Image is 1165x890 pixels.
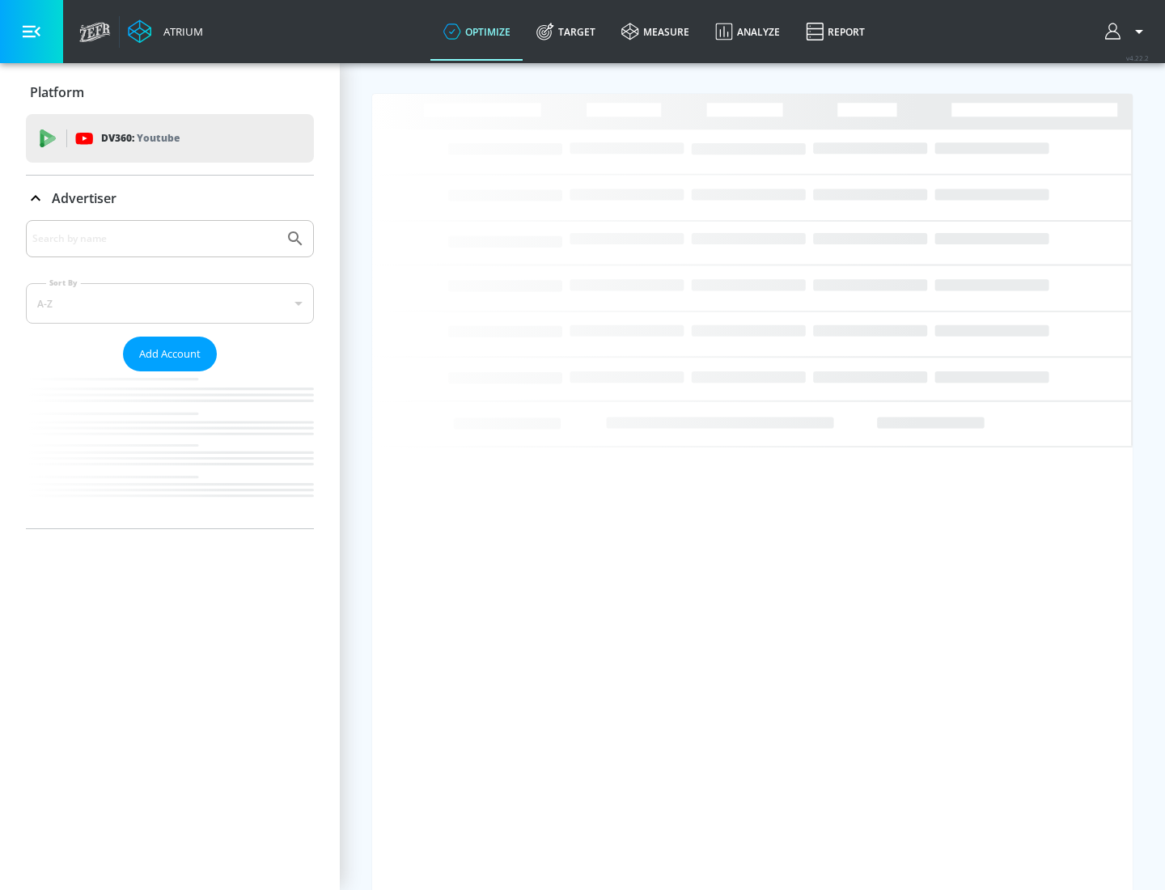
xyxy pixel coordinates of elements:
[430,2,523,61] a: optimize
[608,2,702,61] a: measure
[523,2,608,61] a: Target
[139,345,201,363] span: Add Account
[137,129,180,146] p: Youtube
[1126,53,1149,62] span: v 4.22.2
[26,114,314,163] div: DV360: Youtube
[52,189,116,207] p: Advertiser
[793,2,878,61] a: Report
[101,129,180,147] p: DV360:
[26,220,314,528] div: Advertiser
[46,278,81,288] label: Sort By
[26,70,314,115] div: Platform
[26,176,314,221] div: Advertiser
[128,19,203,44] a: Atrium
[26,283,314,324] div: A-Z
[32,228,277,249] input: Search by name
[157,24,203,39] div: Atrium
[123,337,217,371] button: Add Account
[702,2,793,61] a: Analyze
[26,371,314,528] nav: list of Advertiser
[30,83,84,101] p: Platform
